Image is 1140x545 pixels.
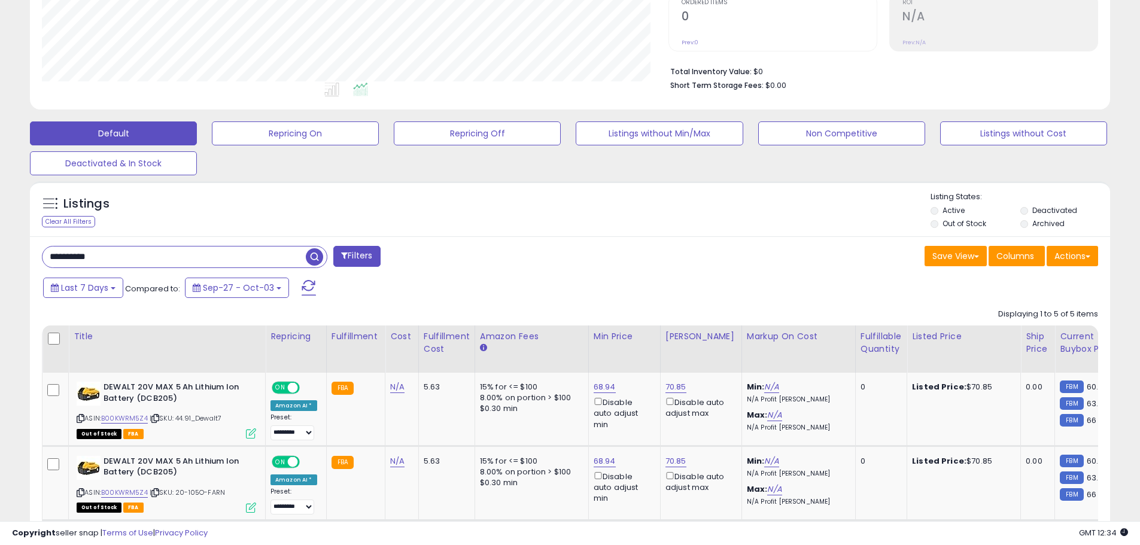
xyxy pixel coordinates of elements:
[594,381,616,393] a: 68.94
[594,455,616,467] a: 68.94
[943,218,986,229] label: Out of Stock
[390,381,405,393] a: N/A
[665,455,686,467] a: 70.85
[102,527,153,538] a: Terms of Use
[480,343,487,354] small: Amazon Fees.
[1060,471,1083,484] small: FBM
[861,330,902,355] div: Fulfillable Quantity
[1026,456,1045,467] div: 0.00
[101,413,148,424] a: B00KWRM5Z4
[1032,205,1077,215] label: Deactivated
[61,282,108,294] span: Last 7 Days
[943,205,965,215] label: Active
[931,191,1110,203] p: Listing States:
[74,330,260,343] div: Title
[298,383,317,393] span: OFF
[747,483,768,495] b: Max:
[480,392,579,403] div: 8.00% on portion > $100
[1060,488,1083,501] small: FBM
[77,429,121,439] span: All listings that are currently out of stock and unavailable for purchase on Amazon
[765,80,786,91] span: $0.00
[747,424,846,432] p: N/A Profit [PERSON_NAME]
[1060,414,1083,427] small: FBM
[670,80,764,90] b: Short Term Storage Fees:
[1026,330,1050,355] div: Ship Price
[902,39,926,46] small: Prev: N/A
[123,503,144,513] span: FBA
[1087,381,1108,392] span: 60.99
[1060,455,1083,467] small: FBM
[1047,246,1098,266] button: Actions
[747,395,846,404] p: N/A Profit [PERSON_NAME]
[1060,380,1083,393] small: FBM
[212,121,379,145] button: Repricing On
[43,278,123,298] button: Last 7 Days
[747,455,765,467] b: Min:
[767,409,782,421] a: N/A
[998,309,1098,320] div: Displaying 1 to 5 of 5 items
[1060,330,1121,355] div: Current Buybox Price
[670,63,1089,78] li: $0
[101,488,148,498] a: B00KWRM5Z4
[333,246,380,267] button: Filters
[150,488,225,497] span: | SKU: 20-105O-FARN
[77,382,256,437] div: ASIN:
[480,382,579,392] div: 15% for <= $100
[747,330,850,343] div: Markup on Cost
[424,456,466,467] div: 5.63
[682,39,698,46] small: Prev: 0
[104,382,249,407] b: DEWALT 20V MAX 5 Ah Lithium Ion Battery (DCB205)
[764,381,779,393] a: N/A
[594,330,655,343] div: Min Price
[125,283,180,294] span: Compared to:
[861,456,898,467] div: 0
[741,325,855,373] th: The percentage added to the cost of goods (COGS) that forms the calculator for Min & Max prices.
[747,498,846,506] p: N/A Profit [PERSON_NAME]
[1087,455,1108,467] span: 60.99
[1087,489,1096,500] span: 66
[902,10,1098,26] h2: N/A
[77,382,101,406] img: 41yCydFNEZL._SL40_.jpg
[270,400,317,411] div: Amazon AI *
[861,382,898,392] div: 0
[989,246,1045,266] button: Columns
[1087,398,1108,409] span: 63.95
[682,10,877,26] h2: 0
[747,381,765,392] b: Min:
[912,455,966,467] b: Listed Price:
[273,383,288,393] span: ON
[273,456,288,467] span: ON
[104,456,249,481] b: DEWALT 20V MAX 5 Ah Lithium Ion Battery (DCB205)
[390,330,414,343] div: Cost
[30,151,197,175] button: Deactivated & In Stock
[12,528,208,539] div: seller snap | |
[670,66,752,77] b: Total Inventory Value:
[203,282,274,294] span: Sep-27 - Oct-03
[594,395,651,430] div: Disable auto adjust min
[1060,397,1083,410] small: FBM
[185,278,289,298] button: Sep-27 - Oct-03
[480,477,579,488] div: $0.30 min
[925,246,987,266] button: Save View
[480,403,579,414] div: $0.30 min
[1079,527,1128,538] span: 2025-10-11 12:34 GMT
[912,330,1016,343] div: Listed Price
[390,455,405,467] a: N/A
[77,456,256,511] div: ASIN:
[996,250,1034,262] span: Columns
[665,470,732,493] div: Disable auto adjust max
[767,483,782,495] a: N/A
[480,330,583,343] div: Amazon Fees
[764,455,779,467] a: N/A
[912,382,1011,392] div: $70.85
[1032,218,1065,229] label: Archived
[270,330,321,343] div: Repricing
[940,121,1107,145] button: Listings without Cost
[155,527,208,538] a: Privacy Policy
[665,395,732,419] div: Disable auto adjust max
[758,121,925,145] button: Non Competitive
[1087,415,1096,426] span: 66
[665,330,737,343] div: [PERSON_NAME]
[747,470,846,478] p: N/A Profit [PERSON_NAME]
[332,382,354,395] small: FBA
